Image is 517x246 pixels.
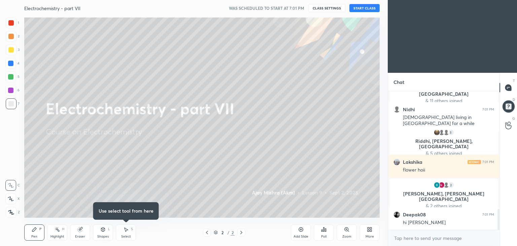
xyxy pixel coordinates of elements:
[403,167,494,174] div: flower hoii
[482,160,494,164] div: 7:01 PM
[448,182,454,188] div: 2
[366,235,374,238] div: More
[31,235,37,238] div: Pen
[24,5,80,11] h4: Electrochemistry - part VII
[388,73,410,91] p: Chat
[231,229,235,236] div: 2
[513,97,515,102] p: D
[393,106,400,113] img: default.png
[394,151,494,156] p: & 5 others joined
[394,86,494,97] p: Priyangshu, [GEOGRAPHIC_DATA], [GEOGRAPHIC_DATA]
[513,78,515,83] p: T
[434,129,440,136] img: e3eeb0b08188466899aef0bc9489aea8.jpg
[227,230,229,235] div: /
[39,227,41,231] div: P
[482,107,494,112] div: 7:01 PM
[342,235,351,238] div: Zoom
[294,235,308,238] div: Add Slide
[394,203,494,209] p: & 2 others joined
[5,85,20,96] div: 6
[229,5,304,11] h5: WAS SCHEDULED TO START AT 7:01 PM
[443,182,450,188] img: default.png
[394,139,494,149] p: Riddhi, [PERSON_NAME], [GEOGRAPHIC_DATA]
[512,116,515,121] p: G
[308,4,345,12] button: CLASS SETTINGS
[121,235,131,238] div: Select
[99,208,153,214] h4: Use select tool from here
[482,213,494,217] div: 7:01 PM
[6,18,19,28] div: 1
[62,227,64,231] div: H
[6,98,20,109] div: 7
[434,182,440,188] img: 3
[349,4,380,12] button: START CLASS
[438,182,445,188] img: 3
[6,207,20,218] div: Z
[321,235,326,238] div: Poll
[394,191,494,202] p: [PERSON_NAME], [PERSON_NAME][GEOGRAPHIC_DATA]
[108,227,110,231] div: L
[438,129,445,136] img: default.png
[50,235,64,238] div: Highlight
[448,129,454,136] div: 5
[5,58,20,69] div: 4
[75,235,85,238] div: Eraser
[403,114,494,127] div: [DEMOGRAPHIC_DATA] living in [GEOGRAPHIC_DATA] for a while
[393,211,400,218] img: dcaef79a02dd4fdb9697b3f153ff540b.jpg
[5,180,20,191] div: C
[403,106,415,113] h6: Nidhi
[131,227,133,231] div: S
[5,71,20,82] div: 5
[468,160,481,164] img: iconic-light.a09c19a4.png
[403,212,426,218] h6: Deepak08
[219,230,226,235] div: 2
[443,129,450,136] img: default.png
[393,159,400,165] img: 3c1771c3dced4729a8255303f1d806b1.jpg
[403,159,422,165] h6: Lakshika
[403,219,494,226] div: hi [PERSON_NAME]
[388,91,499,230] div: grid
[6,31,20,42] div: 2
[394,98,494,103] p: & 11 others joined
[5,193,20,204] div: X
[6,44,20,55] div: 3
[97,235,109,238] div: Shapes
